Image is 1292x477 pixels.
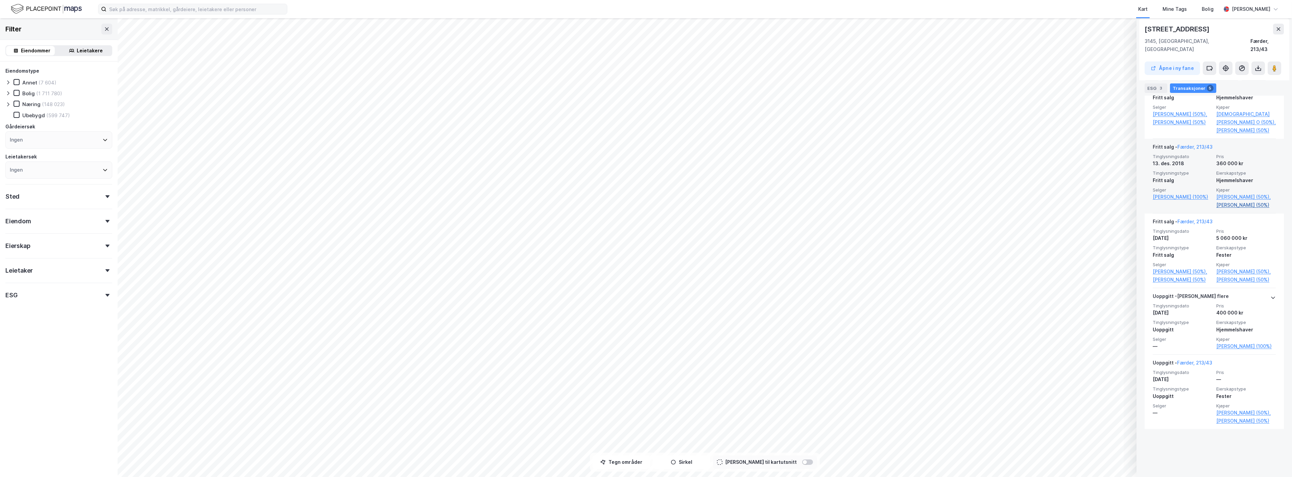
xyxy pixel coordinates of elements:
span: Eierskapstype [1216,386,1276,392]
span: Tinglysningstype [1153,320,1212,325]
div: Kart [1138,5,1148,13]
a: [DEMOGRAPHIC_DATA][PERSON_NAME] O (50%), [1216,110,1276,126]
span: Tinglysningstype [1153,386,1212,392]
button: Åpne i ny fane [1145,61,1200,75]
div: Hjemmelshaver [1216,94,1276,102]
img: logo.f888ab2527a4732fd821a326f86c7f29.svg [11,3,82,15]
div: Eierskap [5,242,30,250]
div: 3 [1158,85,1165,92]
div: [PERSON_NAME] [1232,5,1270,13]
a: Færder, 213/43 [1177,360,1212,366]
a: [PERSON_NAME] (100%) [1153,193,1212,201]
div: Fritt salg [1153,94,1212,102]
span: Eierskapstype [1216,245,1276,251]
span: Selger [1153,336,1212,342]
a: [PERSON_NAME] (50%), [1153,268,1212,276]
div: Hjemmelshaver [1216,326,1276,334]
span: Selger [1153,262,1212,268]
span: Tinglysningsdato [1153,228,1212,234]
span: Pris [1216,154,1276,159]
div: 5 [1207,85,1214,92]
a: Færder, 213/43 [1177,144,1213,150]
div: Fritt salg [1153,251,1212,259]
div: 5 060 000 kr [1216,234,1276,242]
span: Selger [1153,104,1212,110]
div: ESG [5,291,17,299]
span: Selger [1153,187,1212,193]
a: [PERSON_NAME] (50%) [1153,276,1212,284]
span: Kjøper [1216,104,1276,110]
div: Leietaker [5,267,33,275]
div: (7 604) [39,79,56,86]
div: — [1153,409,1212,417]
a: [PERSON_NAME] (50%), [1216,409,1276,417]
span: Tinglysningsdato [1153,303,1212,309]
div: ESG [1145,83,1167,93]
div: Eiendommer [21,47,51,55]
span: Kjøper [1216,336,1276,342]
span: Eierskapstype [1216,170,1276,176]
div: Uoppgitt [1153,392,1212,400]
span: Pris [1216,370,1276,375]
span: Kjøper [1216,187,1276,193]
a: [PERSON_NAME] (50%), [1216,268,1276,276]
a: Færder, 213/43 [1177,219,1213,224]
div: Uoppgitt - [PERSON_NAME] flere [1153,292,1229,303]
span: Tinglysningstype [1153,245,1212,251]
div: Uoppgitt - [1153,359,1212,370]
a: [PERSON_NAME] (50%) [1216,126,1276,134]
button: Sirkel [653,455,710,469]
div: Bolig [22,90,35,97]
div: Ingen [10,166,23,174]
div: [DATE] [1153,309,1212,317]
div: Færder, 213/43 [1250,37,1284,53]
div: Uoppgitt [1153,326,1212,334]
span: Selger [1153,403,1212,409]
div: Bolig [1202,5,1214,13]
div: — [1153,342,1212,350]
div: 3145, [GEOGRAPHIC_DATA], [GEOGRAPHIC_DATA] [1145,37,1250,53]
span: Pris [1216,303,1276,309]
div: Næring [22,101,41,107]
div: 13. des. 2018 [1153,159,1212,168]
div: Fritt salg - [1153,143,1213,154]
span: Kjøper [1216,262,1276,268]
div: [DATE] [1153,234,1212,242]
span: Tinglysningstype [1153,170,1212,176]
div: Fritt salg [1153,176,1212,184]
a: [PERSON_NAME] (50%) [1216,417,1276,425]
a: [PERSON_NAME] (100%) [1216,342,1276,350]
div: Eiendomstype [5,67,39,75]
div: (1 711 780) [36,90,62,97]
span: Pris [1216,228,1276,234]
span: Tinglysningsdato [1153,370,1212,375]
div: Leietakersøk [5,153,37,161]
div: Transaksjoner [1170,83,1216,93]
div: Sted [5,193,20,201]
div: Fritt salg - [1153,218,1213,228]
div: [PERSON_NAME] til kartutsnitt [725,458,797,466]
span: Kjøper [1216,403,1276,409]
div: Annet [22,79,37,86]
div: Filter [5,24,22,34]
a: [PERSON_NAME] (50%), [1216,193,1276,201]
a: [PERSON_NAME] (50%) [1216,201,1276,209]
div: Ubebygd [22,112,45,119]
div: (148 023) [42,101,65,107]
a: [PERSON_NAME] (50%) [1216,276,1276,284]
span: Tinglysningsdato [1153,154,1212,159]
div: — [1216,375,1276,383]
iframe: Chat Widget [1258,445,1292,477]
div: Fester [1216,251,1276,259]
input: Søk på adresse, matrikkel, gårdeiere, leietakere eller personer [106,4,287,14]
div: Kontrollprogram for chat [1258,445,1292,477]
div: [STREET_ADDRESS] [1145,24,1211,34]
div: Leietakere [77,47,103,55]
button: Tegn områder [593,455,650,469]
div: Gårdeiersøk [5,123,35,131]
div: Ingen [10,136,23,144]
a: [PERSON_NAME] (50%) [1153,118,1212,126]
span: Eierskapstype [1216,320,1276,325]
div: Mine Tags [1163,5,1187,13]
div: 400 000 kr [1216,309,1276,317]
